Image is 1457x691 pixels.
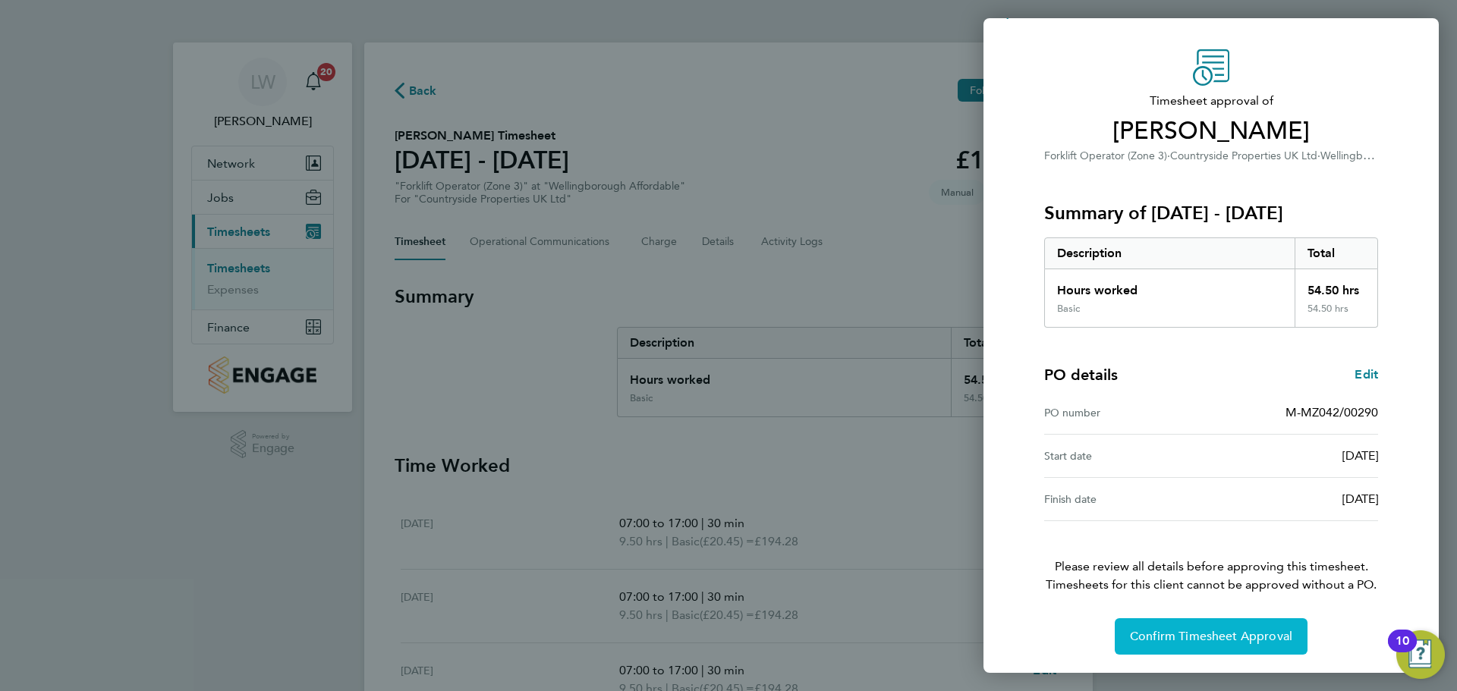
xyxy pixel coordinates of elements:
div: [DATE] [1211,490,1378,508]
div: Total [1295,238,1378,269]
button: Open Resource Center, 10 new notifications [1396,630,1445,679]
h3: Summary of [DATE] - [DATE] [1044,201,1378,225]
span: Timesheets for this client cannot be approved without a PO. [1026,576,1396,594]
span: M-MZ042/00290 [1285,405,1378,419]
p: Please review all details before approving this timesheet. [1026,521,1396,594]
button: Confirm Timesheet Approval [1115,618,1308,655]
span: · [1317,149,1320,162]
span: Countryside Properties UK Ltd [1170,149,1317,162]
div: Finish date [1044,490,1211,508]
span: · [1167,149,1170,162]
div: Summary of 15 - 21 Sep 2025 [1044,237,1378,328]
div: Description [1045,238,1295,269]
span: Wellingborough Affordable [1320,148,1452,162]
h4: PO details [1044,364,1118,385]
div: 54.50 hrs [1295,269,1378,303]
div: 54.50 hrs [1295,303,1378,327]
span: Confirm Timesheet Approval [1130,629,1292,644]
div: PO number [1044,404,1211,422]
div: [DATE] [1211,447,1378,465]
div: 10 [1396,641,1409,661]
span: Edit [1355,367,1378,382]
span: [PERSON_NAME] [1044,116,1378,146]
div: Hours worked [1045,269,1295,303]
span: Timesheet approval of [1044,92,1378,110]
div: Start date [1044,447,1211,465]
a: Edit [1355,366,1378,384]
div: Basic [1057,303,1080,315]
span: Forklift Operator (Zone 3) [1044,149,1167,162]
